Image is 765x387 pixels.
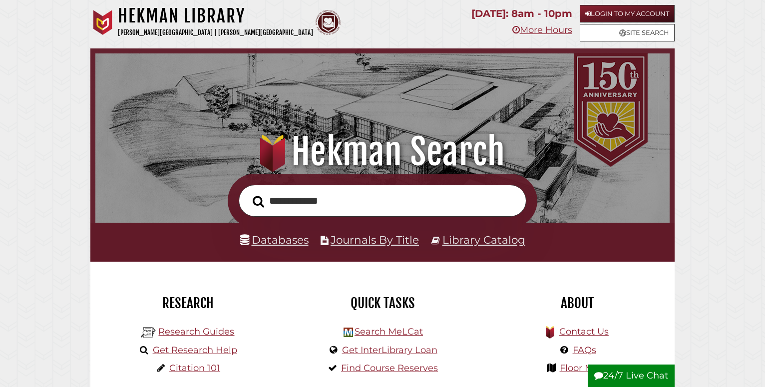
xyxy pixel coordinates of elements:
[158,326,234,337] a: Research Guides
[240,233,309,246] a: Databases
[316,10,341,35] img: Calvin Theological Seminary
[341,363,438,374] a: Find Course Reserves
[355,326,423,337] a: Search MeLCat
[153,345,237,356] a: Get Research Help
[471,5,572,22] p: [DATE]: 8am - 10pm
[442,233,525,246] a: Library Catalog
[248,193,269,210] button: Search
[559,326,609,337] a: Contact Us
[580,24,675,41] a: Site Search
[342,345,437,356] a: Get InterLibrary Loan
[331,233,419,246] a: Journals By Title
[253,196,264,208] i: Search
[487,295,667,312] h2: About
[169,363,220,374] a: Citation 101
[512,24,572,35] a: More Hours
[560,363,609,374] a: Floor Maps
[573,345,596,356] a: FAQs
[141,325,156,340] img: Hekman Library Logo
[98,295,278,312] h2: Research
[90,10,115,35] img: Calvin University
[344,328,353,337] img: Hekman Library Logo
[107,130,658,174] h1: Hekman Search
[118,27,313,38] p: [PERSON_NAME][GEOGRAPHIC_DATA] | [PERSON_NAME][GEOGRAPHIC_DATA]
[580,5,675,22] a: Login to My Account
[293,295,472,312] h2: Quick Tasks
[118,5,313,27] h1: Hekman Library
